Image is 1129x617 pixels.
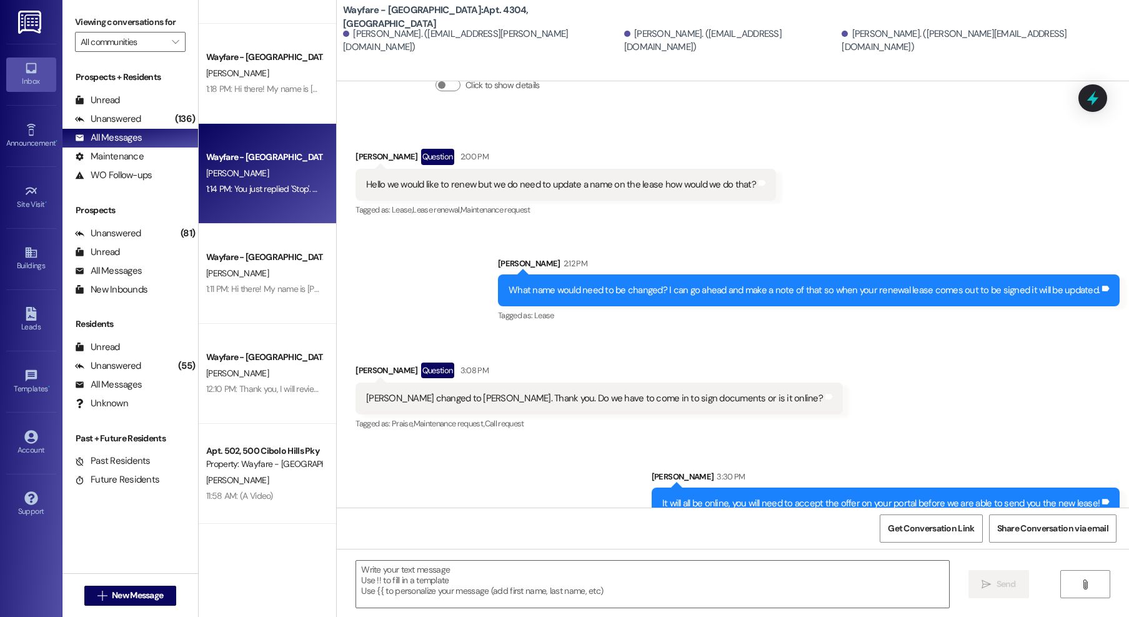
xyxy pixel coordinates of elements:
[392,418,413,429] span: Praise ,
[62,318,198,331] div: Residents
[75,94,120,107] div: Unread
[206,351,322,364] div: Wayfare - [GEOGRAPHIC_DATA]
[45,198,47,207] span: •
[414,418,485,429] span: Maintenance request ,
[206,383,406,394] div: 12:10 PM: Thank you, I will review the lease after work 😊
[343,28,621,54] div: [PERSON_NAME]. ([EMAIL_ADDRESS][PERSON_NAME][DOMAIN_NAME])
[421,149,454,164] div: Question
[457,364,489,377] div: 3:08 PM
[880,514,982,543] button: Get Conversation Link
[48,383,50,391] span: •
[457,150,489,163] div: 2:00 PM
[6,488,56,521] a: Support
[177,224,198,243] div: (81)
[97,591,107,601] i: 
[81,32,166,52] input: All communities
[175,356,198,376] div: (55)
[6,181,56,214] a: Site Visit •
[356,414,843,433] div: Tagged as:
[84,586,177,606] button: New Message
[421,363,454,378] div: Question
[343,4,593,31] b: Wayfare - [GEOGRAPHIC_DATA]: Apt. 4304, [GEOGRAPHIC_DATA]
[206,51,322,64] div: Wayfare - [GEOGRAPHIC_DATA]
[75,397,128,410] div: Unknown
[989,514,1117,543] button: Share Conversation via email
[6,426,56,460] a: Account
[75,341,120,354] div: Unread
[75,283,147,296] div: New Inbounds
[662,497,1100,510] div: It will all be online, you will need to accept the offer on your portal before we are able to sen...
[356,149,776,169] div: [PERSON_NAME]
[498,306,1120,324] div: Tagged as:
[56,137,57,146] span: •
[652,470,1120,488] div: [PERSON_NAME]
[112,589,163,602] span: New Message
[75,454,151,468] div: Past Residents
[6,303,56,337] a: Leads
[206,168,269,179] span: [PERSON_NAME]
[206,368,269,379] span: [PERSON_NAME]
[624,28,838,54] div: [PERSON_NAME]. ([EMAIL_ADDRESS][DOMAIN_NAME])
[485,418,524,429] span: Call request
[534,310,554,321] span: Lease
[75,113,141,126] div: Unanswered
[888,522,974,535] span: Get Conversation Link
[62,71,198,84] div: Prospects + Residents
[366,178,756,191] div: Hello we would like to renew but we do need to update a name on the lease how would we do that?
[982,579,991,589] i: 
[75,131,142,144] div: All Messages
[1080,579,1090,589] i: 
[714,470,745,483] div: 3:30 PM
[460,204,530,215] span: Maintenance request
[62,204,198,217] div: Prospects
[75,169,152,182] div: WO Follow-ups
[75,473,159,486] div: Future Residents
[465,79,539,92] label: Click to show details
[356,201,776,219] div: Tagged as:
[206,251,322,264] div: Wayfare - [GEOGRAPHIC_DATA]
[75,13,186,32] label: Viewing conversations for
[206,151,322,164] div: Wayfare - [GEOGRAPHIC_DATA]
[75,264,142,278] div: All Messages
[6,242,56,276] a: Buildings
[560,257,587,270] div: 2:12 PM
[6,58,56,91] a: Inbox
[206,183,677,194] div: 1:14 PM: You just replied 'Stop'. Are you sure you want to opt out of this thread? Please reply w...
[206,444,322,458] div: Apt. 502, 500 Cibolo Hills Pky
[75,359,141,373] div: Unanswered
[366,392,823,405] div: [PERSON_NAME] changed to [PERSON_NAME]. Thank you. Do we have to come in to sign documents or is ...
[18,11,44,34] img: ResiDesk Logo
[75,227,141,240] div: Unanswered
[392,204,412,215] span: Lease ,
[206,490,273,501] div: 11:58 AM: (A Video)
[206,268,269,279] span: [PERSON_NAME]
[997,578,1016,591] span: Send
[498,257,1120,274] div: [PERSON_NAME]
[412,204,460,215] span: Lease renewal ,
[75,378,142,391] div: All Messages
[356,363,843,383] div: [PERSON_NAME]
[842,28,1120,54] div: [PERSON_NAME]. ([PERSON_NAME][EMAIL_ADDRESS][DOMAIN_NAME])
[172,109,198,129] div: (136)
[997,522,1108,535] span: Share Conversation via email
[509,284,1100,297] div: What name would need to be changed? I can go ahead and make a note of that so when your renewal l...
[206,68,269,79] span: [PERSON_NAME]
[75,246,120,259] div: Unread
[62,432,198,445] div: Past + Future Residents
[6,365,56,399] a: Templates •
[172,37,179,47] i: 
[968,570,1029,598] button: Send
[75,150,144,163] div: Maintenance
[206,458,322,471] div: Property: Wayfare - [GEOGRAPHIC_DATA]
[206,474,269,486] span: [PERSON_NAME]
